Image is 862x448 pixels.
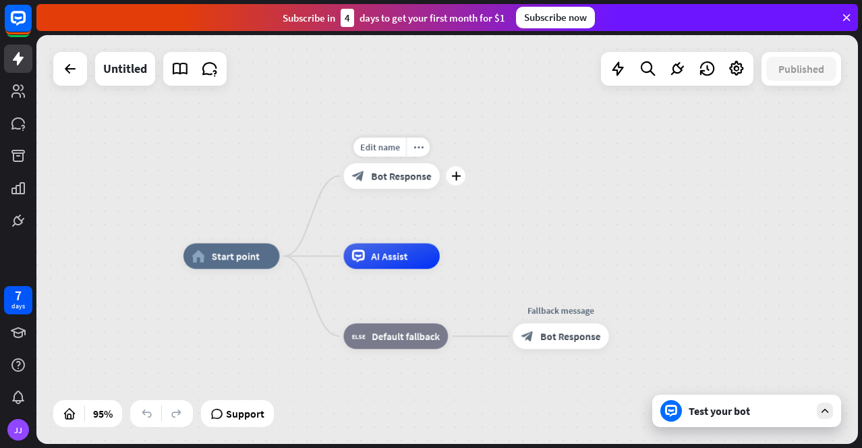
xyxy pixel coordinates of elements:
span: AI Assist [371,250,407,262]
span: Bot Response [371,169,431,182]
i: block_fallback [352,330,366,343]
i: block_bot_response [352,169,365,182]
div: JJ [7,419,29,441]
i: block_bot_response [521,330,534,343]
div: Subscribe now [516,7,595,28]
div: Fallback message [503,304,619,317]
div: Subscribe in days to get your first month for $1 [283,9,505,27]
a: 7 days [4,286,32,314]
div: Untitled [103,52,147,86]
i: home_2 [192,250,205,262]
i: plus [451,171,461,180]
div: days [11,302,25,311]
div: 7 [15,289,22,302]
i: more_horiz [413,142,423,152]
span: Edit name [360,142,400,153]
span: Bot Response [540,330,600,343]
span: Start point [212,250,260,262]
span: Default fallback [372,330,440,343]
div: 4 [341,9,354,27]
span: Support [226,403,264,424]
div: 95% [89,403,117,424]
